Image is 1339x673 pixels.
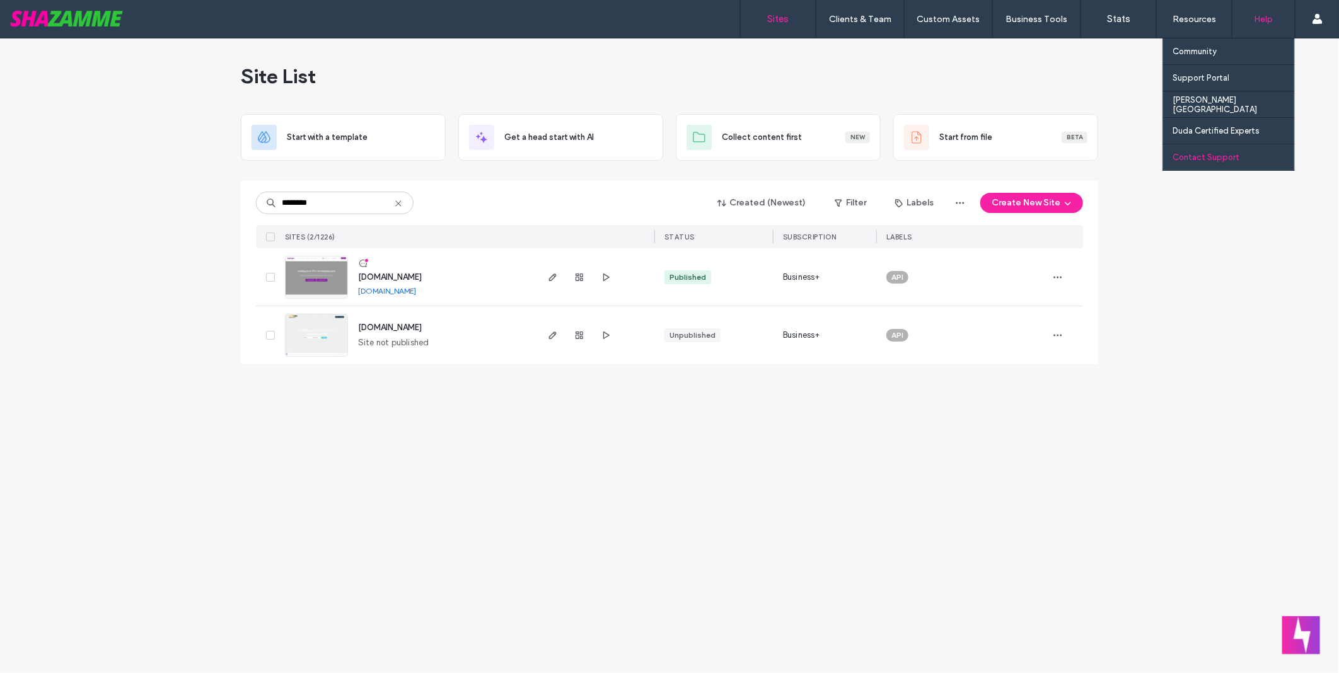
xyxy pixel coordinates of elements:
label: Sites [768,13,789,25]
span: Business+ [783,271,820,284]
span: Start with a template [287,131,368,144]
span: Business+ [783,329,820,342]
label: Contact Support [1173,152,1239,162]
label: Help [1255,14,1273,25]
div: Collect content firstNew [676,114,881,161]
span: Help [28,9,54,20]
span: LABELS [886,233,912,241]
label: Clients & Team [829,14,891,25]
label: Business Tools [1006,14,1068,25]
label: Stats [1107,13,1130,25]
button: Labels [884,193,945,213]
div: Get a head start with AI [458,114,663,161]
button: Create New Site [980,193,1083,213]
div: Beta [1062,132,1087,143]
span: API [891,272,903,283]
div: New [845,132,870,143]
label: Custom Assets [917,14,980,25]
div: Start with a template [241,114,446,161]
span: Site List [241,64,316,89]
label: Community [1173,47,1217,56]
label: Resources [1173,14,1216,25]
div: Published [669,272,706,283]
span: Start from file [939,131,992,144]
a: [PERSON_NAME][GEOGRAPHIC_DATA] [1173,91,1294,117]
a: [DOMAIN_NAME] [358,286,416,296]
div: Start from fileBeta [893,114,1098,161]
span: API [891,330,903,341]
span: Get a head start with AI [504,131,594,144]
a: [DOMAIN_NAME] [358,323,422,332]
span: SITES (2/1226) [285,233,335,241]
span: STATUS [664,233,695,241]
div: Unpublished [669,330,716,341]
button: Created (Newest) [707,193,817,213]
label: [PERSON_NAME][GEOGRAPHIC_DATA] [1173,95,1294,114]
label: Duda Certified Experts [1173,126,1260,135]
span: Collect content first [722,131,802,144]
button: Welcome message [1282,616,1320,654]
span: Site not published [358,336,429,349]
label: Support Portal [1173,73,1229,83]
span: SUBSCRIPTION [783,233,837,241]
a: [DOMAIN_NAME] [358,272,422,282]
button: Filter [822,193,879,213]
